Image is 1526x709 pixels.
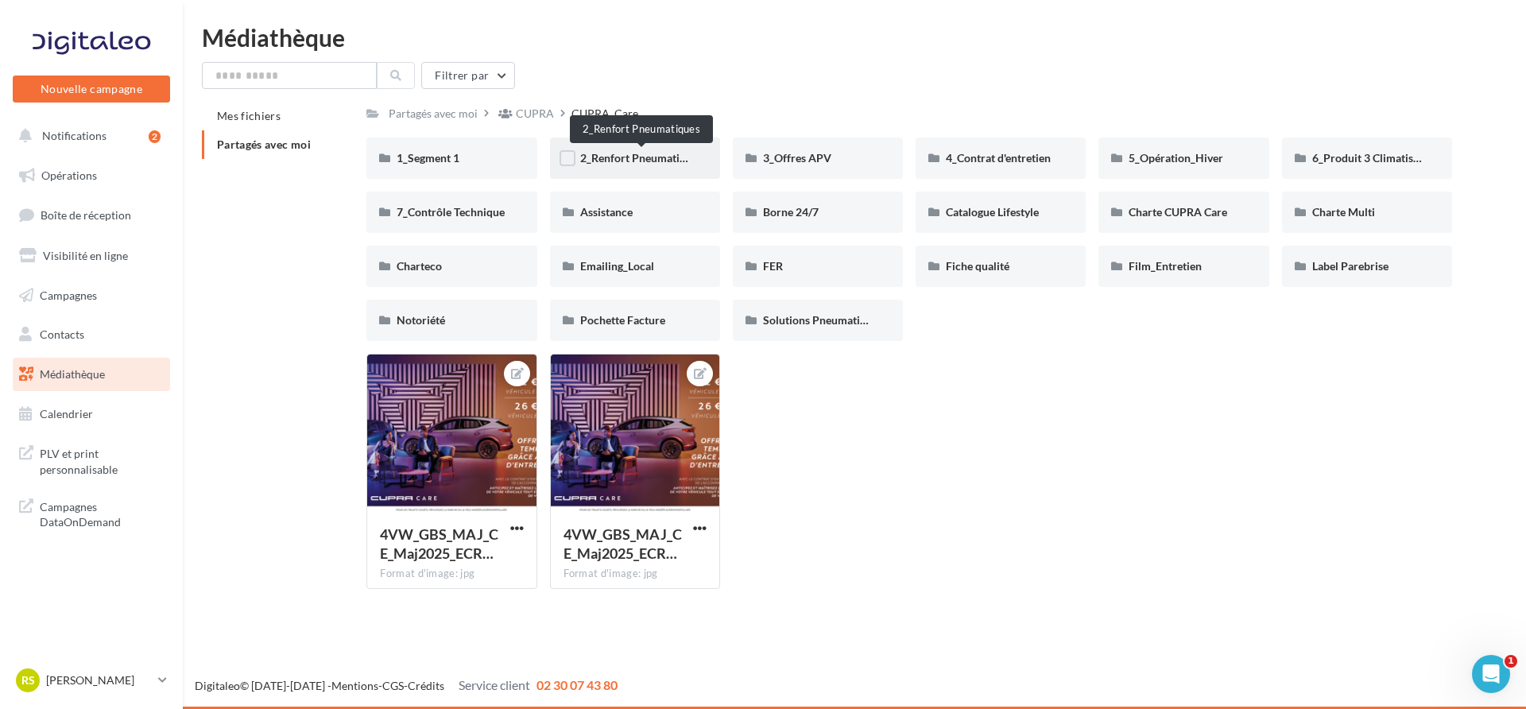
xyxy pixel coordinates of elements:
span: 6_Produit 3 Climatisation [1312,151,1439,165]
span: Mes fichiers [217,109,281,122]
span: Borne 24/7 [763,205,819,219]
div: CUPRA [516,106,554,122]
span: 1_Segment 1 [397,151,459,165]
iframe: Intercom live chat [1472,655,1510,693]
span: Campagnes [40,288,97,301]
div: Format d'image: jpg [564,567,707,581]
span: Charteco [397,259,442,273]
a: Visibilité en ligne [10,239,173,273]
span: Label Parebrise [1312,259,1389,273]
span: FER [763,259,783,273]
a: PLV et print personnalisable [10,436,173,483]
span: 4VW_GBS_MAJ_CE_Maj2025_ECRAN_CUPRA_E2 [564,525,682,562]
p: [PERSON_NAME] [46,672,152,688]
span: Emailing_Local [580,259,654,273]
div: Partagés avec moi [389,106,478,122]
span: 1 [1505,655,1517,668]
span: Contacts [40,327,84,341]
span: Campagnes DataOnDemand [40,496,164,530]
span: Boîte de réception [41,208,131,222]
button: Notifications 2 [10,119,167,153]
span: PLV et print personnalisable [40,443,164,477]
span: © [DATE]-[DATE] - - - [195,679,618,692]
span: Visibilité en ligne [43,249,128,262]
span: 5_Opération_Hiver [1129,151,1223,165]
span: Solutions Pneumatiques [763,313,883,327]
span: 4_Contrat d'entretien [946,151,1051,165]
a: Boîte de réception [10,198,173,232]
a: Campagnes [10,279,173,312]
button: Filtrer par [421,62,515,89]
a: Digitaleo [195,679,240,692]
a: Opérations [10,159,173,192]
span: Pochette Facture [580,313,665,327]
span: Film_Entretien [1129,259,1202,273]
div: Médiathèque [202,25,1507,49]
a: Contacts [10,318,173,351]
span: Charte CUPRA Care [1129,205,1227,219]
span: 2_Renfort Pneumatiques [580,151,703,165]
a: Campagnes DataOnDemand [10,490,173,537]
a: CGS [382,679,404,692]
span: Fiche qualité [946,259,1009,273]
a: Crédits [408,679,444,692]
a: Calendrier [10,397,173,431]
span: Calendrier [40,407,93,420]
span: Opérations [41,169,97,182]
span: Service client [459,677,530,692]
span: Médiathèque [40,367,105,381]
a: Médiathèque [10,358,173,391]
div: 2 [149,130,161,143]
span: 7_Contrôle Technique [397,205,505,219]
div: 2_Renfort Pneumatiques [570,115,713,143]
span: 3_Offres APV [763,151,831,165]
span: Catalogue Lifestyle [946,205,1039,219]
button: Nouvelle campagne [13,76,170,103]
span: Notoriété [397,313,445,327]
span: 4VW_GBS_MAJ_CE_Maj2025_ECRAN_CUPRA_E2 [380,525,498,562]
span: Assistance [580,205,633,219]
a: RS [PERSON_NAME] [13,665,170,695]
div: Format d'image: jpg [380,567,523,581]
div: CUPRA_Care [571,106,638,122]
span: RS [21,672,35,688]
span: 02 30 07 43 80 [536,677,618,692]
span: Partagés avec moi [217,138,311,151]
span: Notifications [42,129,107,142]
span: Charte Multi [1312,205,1375,219]
a: Mentions [331,679,378,692]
